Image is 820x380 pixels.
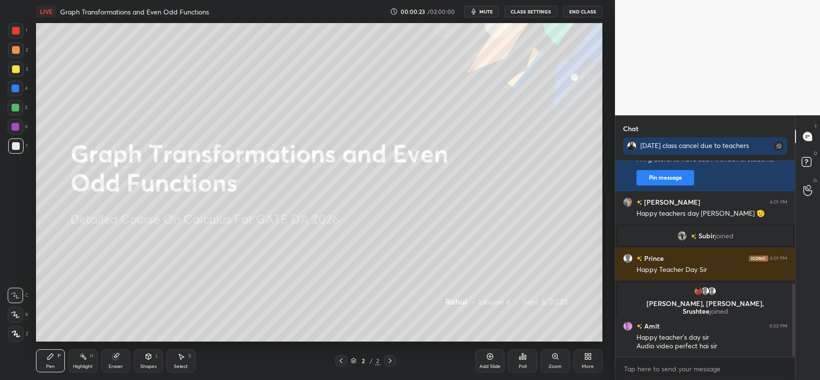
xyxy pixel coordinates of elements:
[36,6,56,17] div: LIVE
[636,200,642,205] img: no-rating-badge.077c3623.svg
[715,232,734,240] span: joined
[770,256,787,261] div: 6:01 PM
[642,197,700,207] h6: [PERSON_NAME]
[464,6,499,17] button: mute
[749,256,768,261] img: iconic-dark.1390631f.png
[640,141,753,159] div: [DATE] class cancel due to teachers day
[770,199,787,205] div: 6:01 PM
[479,364,501,369] div: Add Slide
[813,177,817,184] p: G
[174,364,188,369] div: Select
[814,123,817,130] p: T
[8,100,28,115] div: 5
[370,358,373,364] div: /
[636,333,787,351] div: Happy teacher's day sir Audio video perfect hai sir
[8,307,28,322] div: X
[624,300,787,315] p: [PERSON_NAME], [PERSON_NAME], Srushtee
[623,321,633,331] img: e3305900ba044b03a8ae427bc1b36417.jpg
[8,138,28,154] div: 7
[58,354,61,358] div: P
[700,286,710,296] img: default.png
[636,256,642,261] img: no-rating-badge.077c3623.svg
[814,150,817,157] p: D
[8,23,27,38] div: 1
[8,119,28,135] div: 6
[615,161,795,357] div: grid
[375,356,380,365] div: 2
[46,364,55,369] div: Pen
[677,231,687,241] img: 8c15b6ba165149b1a1bb223513bb54ee.jpg
[109,364,123,369] div: Eraser
[479,8,493,15] span: mute
[710,306,728,316] span: joined
[698,232,715,240] span: Subir
[642,321,660,331] h6: Amit
[691,234,697,239] img: no-rating-badge.077c3623.svg
[8,61,28,77] div: 3
[615,116,646,141] p: Chat
[636,209,787,219] div: Happy teachers day [PERSON_NAME] 🫡
[8,288,28,303] div: C
[636,324,642,329] img: no-rating-badge.077c3623.svg
[549,364,562,369] div: Zoom
[90,354,93,358] div: H
[770,323,787,329] div: 6:02 PM
[636,265,787,275] div: Happy Teacher Day Sir
[188,354,191,358] div: S
[623,197,633,207] img: 61eb590d8d45483b87d4e043bfde4549.75633264_3
[8,42,28,58] div: 2
[582,364,594,369] div: More
[563,6,602,17] button: End Class
[73,364,93,369] div: Highlight
[60,7,209,16] h4: Graph Transformations and Even Odd Functions
[156,354,159,358] div: L
[140,364,157,369] div: Shapes
[8,326,28,342] div: Z
[627,141,636,151] img: e00dc300a4f7444a955e410797683dbd.jpg
[636,170,694,185] button: Pin message
[694,286,703,296] img: 3
[707,286,717,296] img: default.png
[504,6,557,17] button: CLASS SETTINGS
[642,253,664,263] h6: Prince
[358,358,368,364] div: 2
[8,81,28,96] div: 4
[623,254,633,263] img: default.png
[519,364,526,369] div: Poll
